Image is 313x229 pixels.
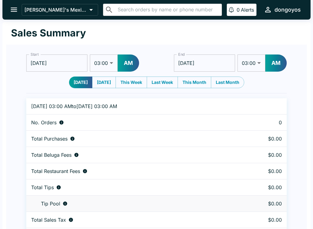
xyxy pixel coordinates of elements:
[274,6,301,13] div: dongoyos
[31,119,230,126] div: Number of orders placed
[31,52,39,57] label: Start
[31,136,230,142] div: Aggregate order subtotals
[147,77,178,88] button: Last Week
[31,136,68,142] p: Total Purchases
[240,217,282,223] p: $0.00
[240,184,282,190] p: $0.00
[41,201,60,207] p: Tip Pool
[261,3,303,16] button: dongoyos
[22,4,98,16] button: [PERSON_NAME]'s Mexican Food
[240,152,282,158] p: $0.00
[241,7,254,13] p: Alerts
[31,103,230,109] p: [DATE] 03:00 AM to [DATE] 03:00 AM
[31,184,54,190] p: Total Tips
[26,54,87,72] input: Choose date, selected date is Oct 7, 2025
[211,77,244,88] button: Last Month
[118,54,139,72] button: AM
[31,152,230,158] div: Fees paid by diners to Beluga
[11,27,86,39] h1: Sales Summary
[31,168,80,174] p: Total Restaurant Fees
[31,217,230,223] div: Sales tax paid by diners
[116,6,219,14] input: Search orders by name or phone number
[31,184,230,190] div: Combined individual and pooled tips
[240,119,282,126] p: 0
[240,168,282,174] p: $0.00
[178,77,211,88] button: This Month
[174,54,235,72] input: Choose date, selected date is Oct 8, 2025
[31,119,57,126] p: No. Orders
[31,168,230,174] div: Fees paid by diners to restaurant
[92,77,116,88] button: [DATE]
[6,2,22,17] button: open drawer
[69,77,92,88] button: [DATE]
[31,217,66,223] p: Total Sales Tax
[240,136,282,142] p: $0.00
[265,54,287,72] button: AM
[31,152,72,158] p: Total Beluga Fees
[31,201,230,207] div: Tips unclaimed by a waiter
[237,7,240,13] p: 0
[116,77,147,88] button: This Week
[24,7,87,13] p: [PERSON_NAME]'s Mexican Food
[240,201,282,207] p: $0.00
[178,52,185,57] label: End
